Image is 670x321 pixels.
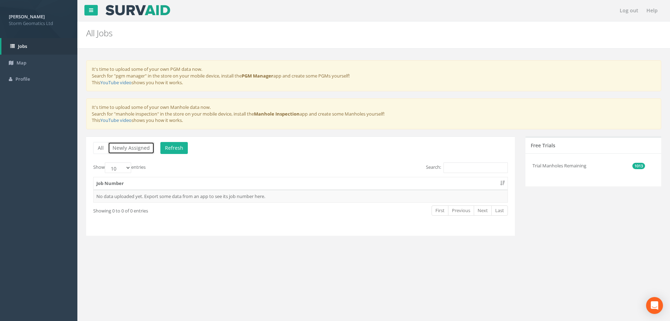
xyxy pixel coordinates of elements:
[100,79,132,86] a: YouTube video
[448,205,474,216] a: Previous
[94,177,508,190] th: Job Number: activate to sort column ascending
[474,205,492,216] a: Next
[160,142,188,154] button: Refresh
[9,12,69,26] a: [PERSON_NAME] Storm Geomatics Ltd
[254,111,300,117] b: Manhole Inspection
[532,159,645,173] li: Trial Manholes Remaining
[93,205,260,214] div: Showing 0 to 0 of 0 entries
[94,190,508,203] td: No data uploaded yet. Export some data from an app to see its job number here.
[15,76,30,82] span: Profile
[108,142,154,154] button: Newly Assigned
[632,163,645,169] span: 1013
[1,38,77,55] a: Jobs
[17,60,26,66] span: Map
[100,117,132,123] a: YouTube video
[93,162,146,173] label: Show entries
[426,162,508,173] label: Search:
[93,142,108,154] button: All
[86,29,564,38] h2: All Jobs
[105,162,131,173] select: Showentries
[86,60,661,91] div: It's time to upload some of your own PGM data now. Search for "pgm manager" in the store on your ...
[444,162,508,173] input: Search:
[432,205,448,216] a: First
[18,43,27,49] span: Jobs
[9,13,45,20] strong: [PERSON_NAME]
[86,98,661,129] div: It's time to upload some of your own Manhole data now. Search for "manhole inspection" in the sto...
[242,73,273,79] b: PGM Manager
[491,205,508,216] a: Last
[9,20,69,27] span: Storm Geomatics Ltd
[531,143,555,148] h5: Free Trials
[646,297,663,314] div: Open Intercom Messenger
